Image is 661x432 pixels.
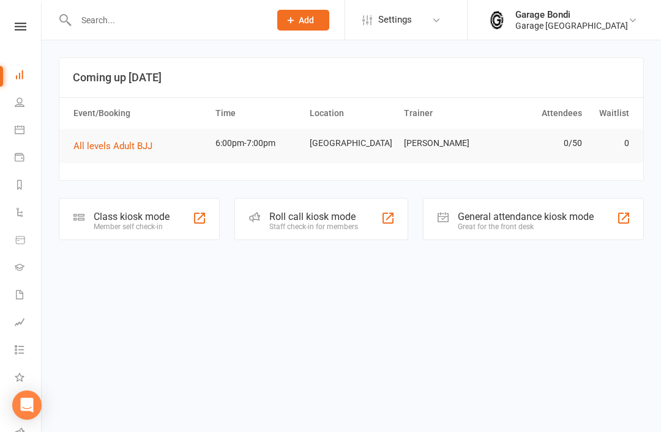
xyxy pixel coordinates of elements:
span: Add [299,15,314,25]
td: [PERSON_NAME] [398,129,493,158]
img: thumb_image1753165558.png [485,8,509,32]
button: Add [277,10,329,31]
th: Location [304,98,398,129]
td: [GEOGRAPHIC_DATA] [304,129,398,158]
div: Garage [GEOGRAPHIC_DATA] [515,20,628,31]
th: Trainer [398,98,493,129]
a: Dashboard [15,62,42,90]
button: All levels Adult BJJ [73,139,161,153]
a: Reports [15,172,42,200]
div: Great for the front desk [458,222,594,231]
a: Product Sales [15,227,42,255]
span: Settings [378,6,412,34]
div: Roll call kiosk mode [269,211,358,222]
div: Garage Bondi [515,9,628,20]
div: Staff check-in for members [269,222,358,231]
td: 6:00pm-7:00pm [210,129,304,158]
a: What's New [15,365,42,392]
a: Assessments [15,310,42,337]
th: Attendees [493,98,587,129]
h3: Coming up [DATE] [73,71,630,84]
a: Calendar [15,117,42,145]
div: Class kiosk mode [94,211,170,222]
th: Waitlist [588,98,635,129]
a: People [15,90,42,117]
th: Event/Booking [68,98,210,129]
div: Open Intercom Messenger [12,390,42,420]
a: Payments [15,145,42,172]
span: All levels Adult BJJ [73,141,152,152]
div: Member self check-in [94,222,170,231]
td: 0 [588,129,635,158]
th: Time [210,98,304,129]
input: Search... [72,12,261,29]
td: 0/50 [493,129,587,158]
div: General attendance kiosk mode [458,211,594,222]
